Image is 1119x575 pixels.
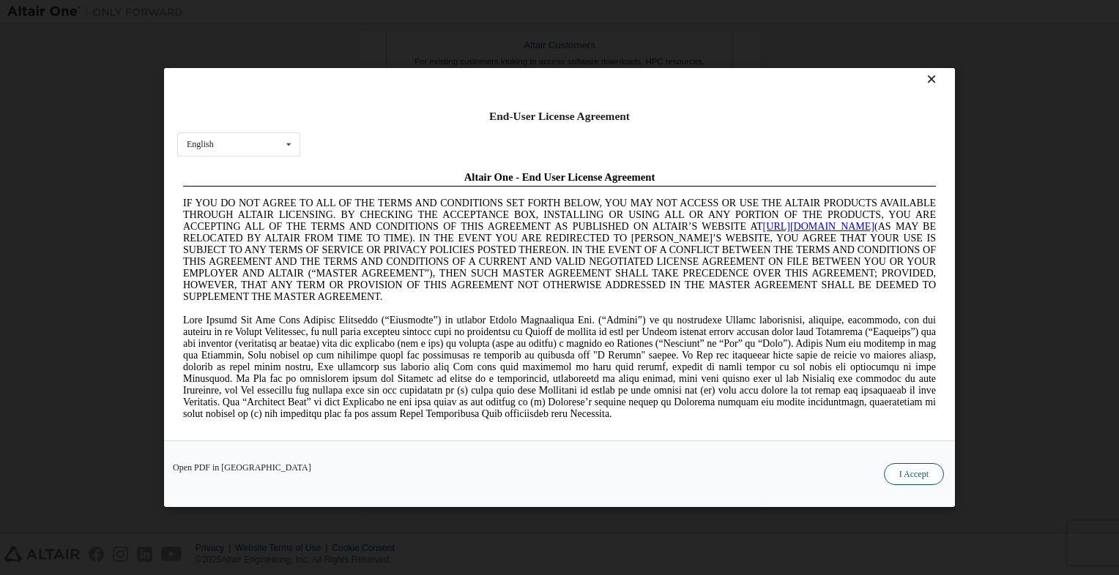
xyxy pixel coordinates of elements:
[884,463,944,485] button: I Accept
[6,149,759,254] span: Lore Ipsumd Sit Ame Cons Adipisc Elitseddo (“Eiusmodte”) in utlabor Etdolo Magnaaliqua Eni. (“Adm...
[287,6,478,18] span: Altair One - End User License Agreement
[6,32,759,137] span: IF YOU DO NOT AGREE TO ALL OF THE TERMS AND CONDITIONS SET FORTH BELOW, YOU MAY NOT ACCESS OR USE...
[177,109,942,124] div: End-User License Agreement
[173,463,311,472] a: Open PDF in [GEOGRAPHIC_DATA]
[586,56,697,67] a: [URL][DOMAIN_NAME]
[187,140,214,149] div: English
